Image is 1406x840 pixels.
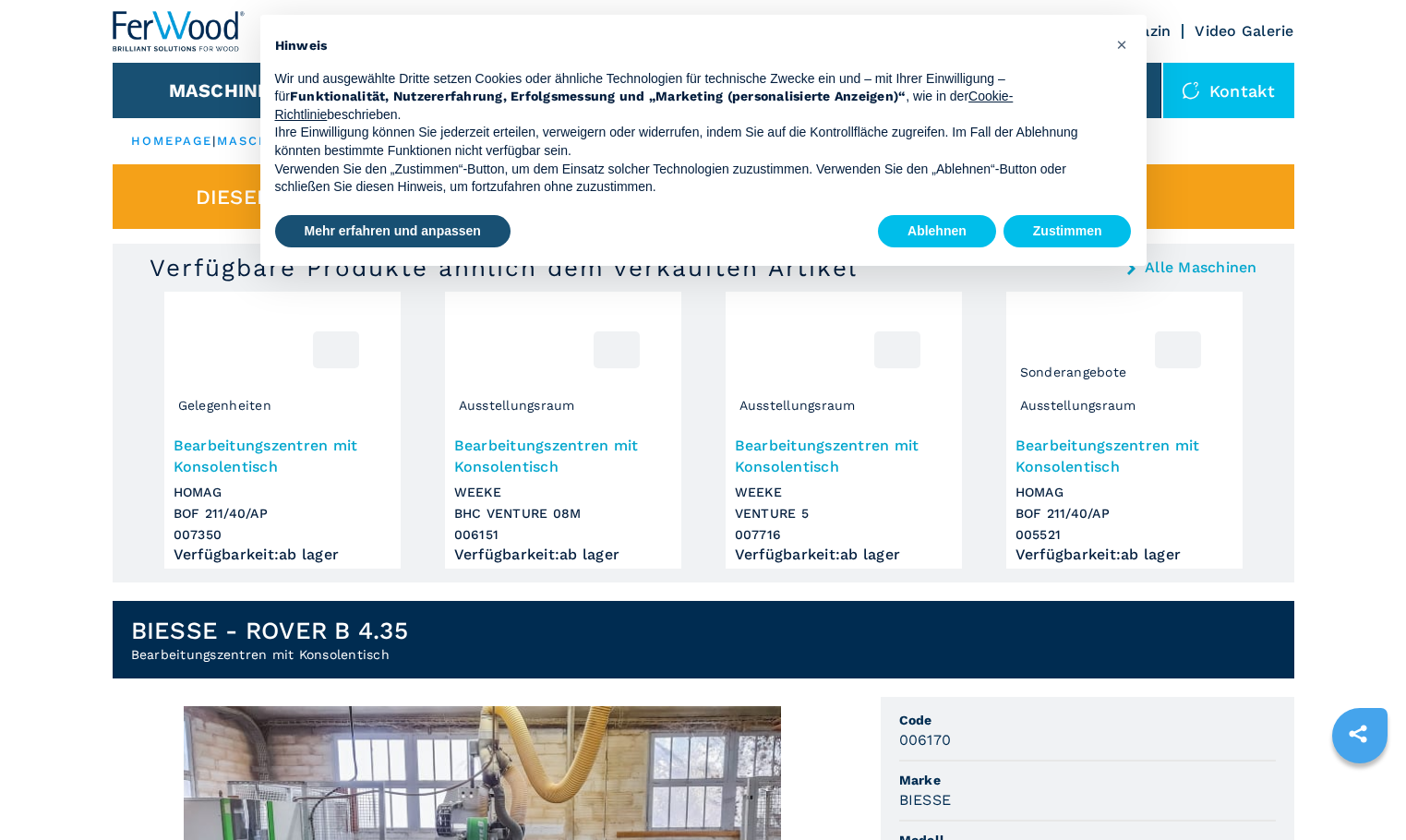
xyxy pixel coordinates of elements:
button: Zustimmen [1003,215,1132,248]
h3: WEEKE BHC VENTURE 08M 006151 [454,482,672,546]
a: Alle Maschinen [1145,260,1257,275]
div: Verfügbarkeit : ab lager [174,550,391,559]
img: Ferwood [113,11,246,52]
a: Bearbeitungszentren mit Konsolentisch HOMAG BOF 211/40/APGelegenheiten007350Bearbeitungszentren m... [164,292,401,569]
h1: BIESSE - ROVER B 4.35 [131,616,408,645]
button: Ablehnen [878,215,996,248]
h3: 006170 [899,729,952,750]
h3: Verfügbare Produkte ähnlich dem verkauften Artikel [150,253,858,282]
h3: Bearbeitungszentren mit Konsolentisch [174,435,391,477]
div: Verfügbarkeit : ab lager [1015,550,1233,559]
span: × [1116,33,1127,55]
a: Bearbeitungszentren mit Konsolentisch HOMAG BOF 211/40/APAusstellungsraumSonderangebote005521Bear... [1006,292,1243,569]
a: Bearbeitungszentren mit Konsolentisch WEEKE BHC VENTURE 08MAusstellungsraum006151Bearbeitungszent... [445,292,681,569]
h3: HOMAG BOF 211/40/AP 005521 [1015,482,1233,546]
a: maschinen [217,134,307,148]
p: Verwenden Sie den „Zustimmen“-Button, um dem Einsatz solcher Technologien zuzustimmen. Verwenden ... [275,161,1102,197]
img: Kontakt [1182,81,1200,100]
span: | [212,134,216,148]
span: Ausstellungsraum [735,391,860,419]
button: Mehr erfahren und anpassen [275,215,511,248]
h2: Hinweis [275,37,1102,55]
button: Maschinen [169,79,284,102]
button: Schließen Sie diesen Hinweis [1108,30,1137,59]
p: Ihre Einwilligung können Sie jederzeit erteilen, verweigern oder widerrufen, indem Sie auf die Ko... [275,124,1102,160]
a: Bearbeitungszentren mit Konsolentisch WEEKE VENTURE 5Ausstellungsraum007716Bearbeitungszentren mi... [726,292,962,569]
div: Verfügbarkeit : ab lager [735,550,953,559]
h2: Bearbeitungszentren mit Konsolentisch [131,645,408,664]
span: Marke [899,771,1276,789]
div: Verfügbarkeit : ab lager [454,550,672,559]
span: Ausstellungsraum [1015,391,1141,419]
span: Sonderangebote [1015,358,1132,386]
h3: Bearbeitungszentren mit Konsolentisch [735,435,953,477]
a: Cookie-Richtlinie [275,89,1014,122]
a: sharethis [1335,711,1381,757]
h3: Bearbeitungszentren mit Konsolentisch [1015,435,1233,477]
h3: WEEKE VENTURE 5 007716 [735,482,953,546]
strong: Funktionalität, Nutzererfahrung, Erfolgsmessung und „Marketing (personalisierte Anzeigen)“ [290,89,907,103]
div: Kontakt [1163,63,1294,118]
span: Ausstellungsraum [454,391,580,419]
h3: BIESSE [899,789,952,810]
h3: HOMAG BOF 211/40/AP 007350 [174,482,391,546]
p: Wir und ausgewählte Dritte setzen Cookies oder ähnliche Technologien für technische Zwecke ein un... [275,70,1102,125]
span: Dieser Artikel ist bereits verkauft [196,186,609,208]
h3: Bearbeitungszentren mit Konsolentisch [454,435,672,477]
a: Video Galerie [1195,22,1293,40]
iframe: Chat [1328,757,1392,826]
span: Gelegenheiten [174,391,276,419]
span: Code [899,711,1276,729]
a: HOMEPAGE [131,134,213,148]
